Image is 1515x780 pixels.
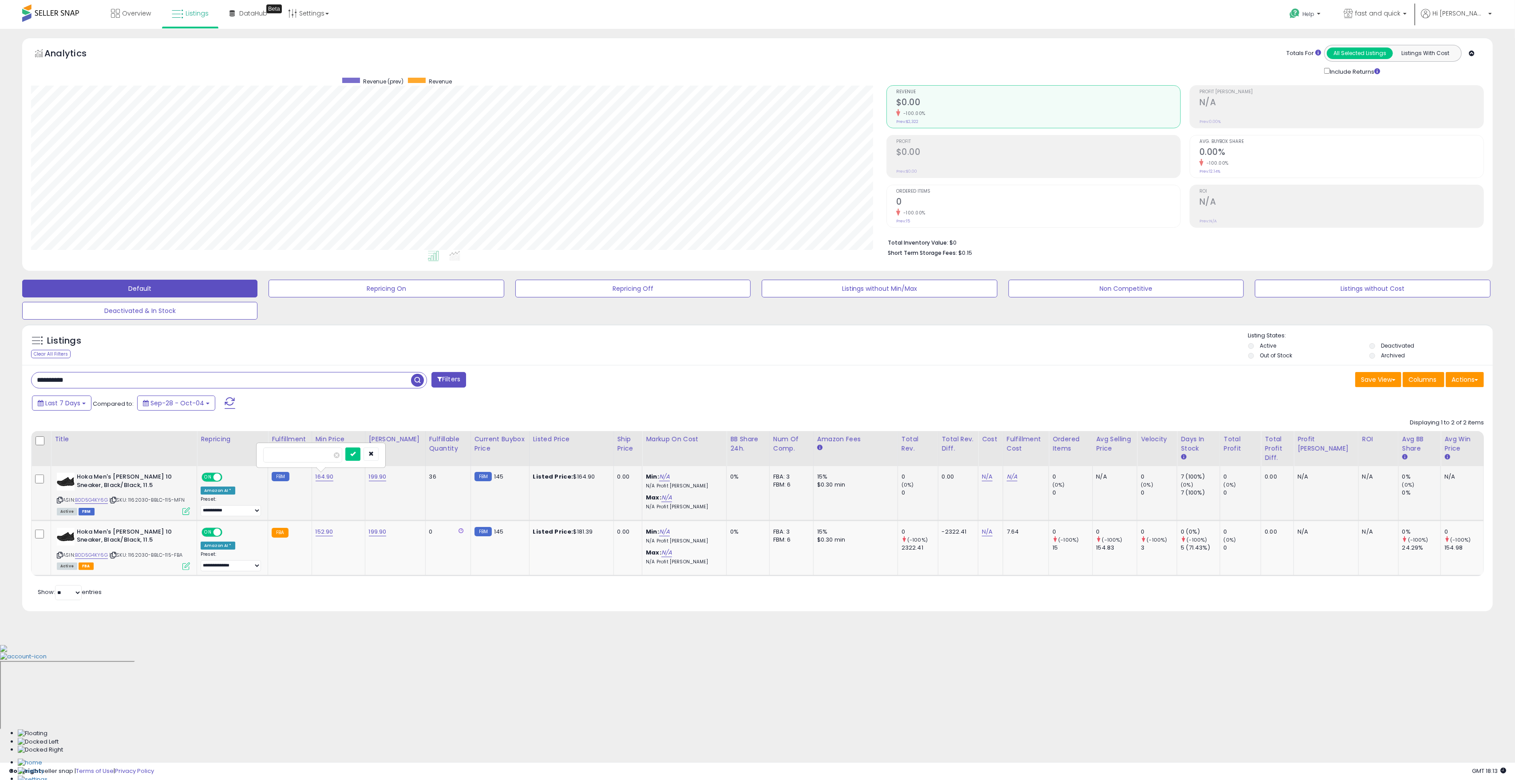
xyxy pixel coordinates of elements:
[1282,1,1329,29] a: Help
[982,435,999,444] div: Cost
[1286,49,1321,58] div: Totals For
[201,542,235,550] div: Amazon AI *
[239,9,267,18] span: DataHub
[817,435,894,444] div: Amazon Fees
[1096,528,1137,536] div: 0
[18,738,59,746] img: Docked Left
[316,472,334,481] a: 164.90
[533,435,610,444] div: Listed Price
[1007,435,1045,453] div: Fulfillment Cost
[533,527,574,536] b: Listed Price:
[316,527,333,536] a: 152.90
[1444,453,1450,461] small: Avg Win Price.
[900,210,926,216] small: -100.00%
[475,472,492,481] small: FBM
[1403,372,1444,387] button: Columns
[902,528,938,536] div: 0
[1444,528,1483,536] div: 0
[896,97,1180,109] h2: $0.00
[1141,481,1153,488] small: (0%)
[431,372,466,388] button: Filters
[45,399,80,408] span: Last 7 Days
[1102,536,1123,543] small: (-100%)
[1381,342,1414,349] label: Deactivated
[773,473,807,481] div: FBA: 3
[646,483,720,489] p: N/A Profit [PERSON_NAME]
[1362,435,1395,444] div: ROI
[907,536,928,543] small: (-100%)
[57,508,77,515] span: All listings currently available for purchase on Amazon
[1199,119,1221,124] small: Prev: 0.00%
[1052,481,1065,488] small: (0%)
[896,218,910,224] small: Prev: 15
[429,78,452,85] span: Revenue
[773,481,807,489] div: FBM: 6
[533,528,607,536] div: $181.39
[661,493,672,502] a: N/A
[1199,90,1483,95] span: Profit [PERSON_NAME]
[77,473,185,491] b: Hoka Men's [PERSON_NAME] 10 Sneaker, Black/Black, 11.5
[316,435,361,444] div: Min Price
[617,435,639,453] div: Ship Price
[1181,481,1193,488] small: (0%)
[1052,435,1088,453] div: Ordered Items
[515,280,751,297] button: Repricing Off
[1402,435,1437,453] div: Avg BB Share
[369,472,387,481] a: 199.90
[1052,544,1092,552] div: 15
[942,528,971,536] div: -2322.41
[22,280,257,297] button: Default
[150,399,204,408] span: Sep-28 - Oct-04
[1199,169,1220,174] small: Prev: 12.14%
[1147,536,1167,543] small: (-100%)
[1402,544,1441,552] div: 24.29%
[1199,197,1483,209] h2: N/A
[1248,332,1493,340] p: Listing States:
[1224,544,1261,552] div: 0
[475,435,526,453] div: Current Buybox Price
[201,496,261,516] div: Preset:
[272,528,288,538] small: FBA
[57,528,75,546] img: 31FAz4XL4+L._SL40_.jpg
[18,759,42,767] img: Home
[22,302,257,320] button: Deactivated & In Stock
[617,473,636,481] div: 0.00
[1199,139,1483,144] span: Avg. Buybox Share
[1421,9,1492,29] a: Hi [PERSON_NAME]
[773,528,807,536] div: FBA: 3
[646,504,720,510] p: N/A Profit [PERSON_NAME]
[817,528,891,536] div: 15%
[44,47,104,62] h5: Analytics
[202,474,214,481] span: ON
[1181,489,1219,497] div: 7 (100%)
[902,489,938,497] div: 0
[1451,536,1471,543] small: (-100%)
[1289,8,1300,19] i: Get Help
[32,396,91,411] button: Last 7 Days
[659,527,670,536] a: N/A
[1224,481,1236,488] small: (0%)
[646,472,659,481] b: Min:
[958,249,972,257] span: $0.15
[429,528,464,536] div: 0
[266,4,282,13] div: Tooltip anchor
[137,396,215,411] button: Sep-28 - Oct-04
[896,90,1180,95] span: Revenue
[363,78,403,85] span: Revenue (prev)
[272,472,289,481] small: FBM
[1224,435,1258,453] div: Total Profit
[1224,489,1261,497] div: 0
[202,528,214,536] span: ON
[982,472,993,481] a: N/A
[221,528,235,536] span: OFF
[896,139,1180,144] span: Profit
[1181,528,1219,536] div: 0 (0%)
[1199,97,1483,109] h2: N/A
[57,562,77,570] span: All listings currently available for purchase on Amazon
[93,400,134,408] span: Compared to:
[429,473,464,481] div: 36
[1096,435,1134,453] div: Avg Selling Price
[900,110,926,117] small: -100.00%
[1052,489,1092,497] div: 0
[122,9,151,18] span: Overview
